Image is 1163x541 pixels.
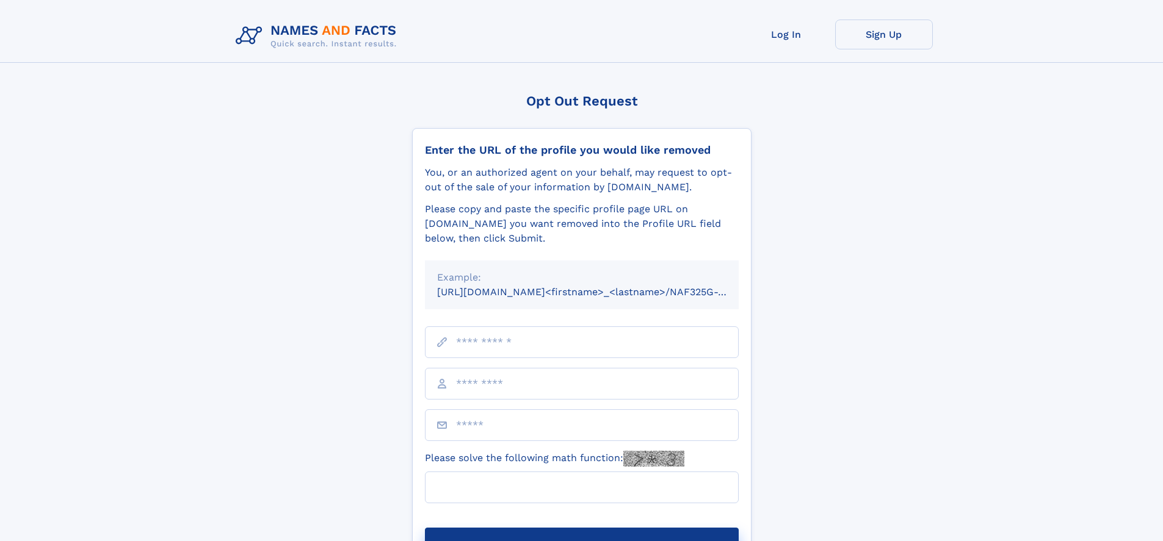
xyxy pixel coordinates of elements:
[425,165,739,195] div: You, or an authorized agent on your behalf, may request to opt-out of the sale of your informatio...
[412,93,752,109] div: Opt Out Request
[231,20,407,52] img: Logo Names and Facts
[425,143,739,157] div: Enter the URL of the profile you would like removed
[425,451,684,467] label: Please solve the following math function:
[437,270,726,285] div: Example:
[437,286,762,298] small: [URL][DOMAIN_NAME]<firstname>_<lastname>/NAF325G-xxxxxxxx
[425,202,739,246] div: Please copy and paste the specific profile page URL on [DOMAIN_NAME] you want removed into the Pr...
[835,20,933,49] a: Sign Up
[737,20,835,49] a: Log In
